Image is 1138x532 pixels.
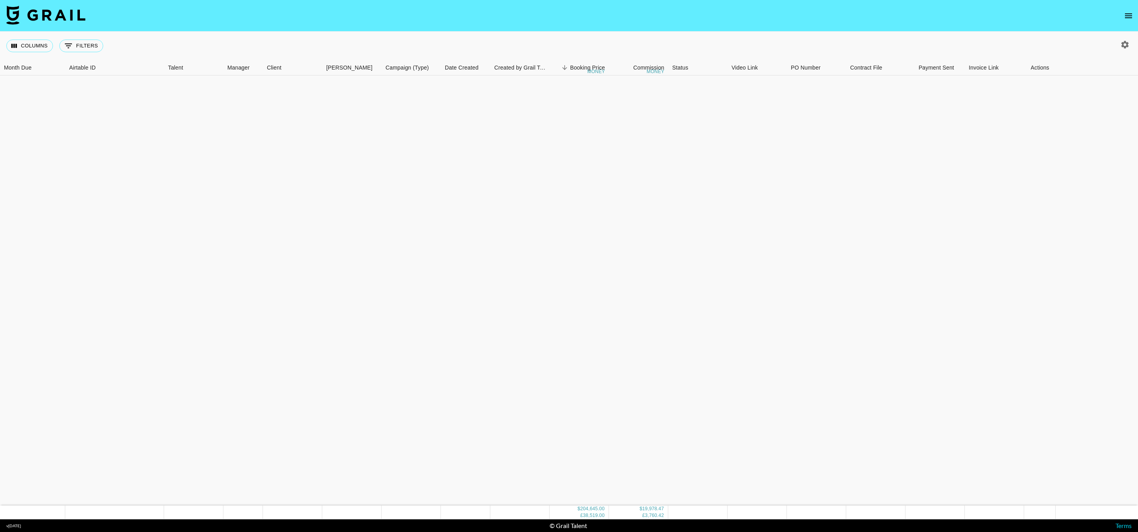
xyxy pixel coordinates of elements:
[580,506,605,512] div: 204,645.00
[6,40,53,52] button: Select columns
[1031,60,1049,75] div: Actions
[263,60,322,75] div: Client
[905,60,965,75] div: Payment Sent
[642,506,664,512] div: 19,978.47
[494,60,548,75] div: Created by Grail Team
[326,60,372,75] div: [PERSON_NAME]
[639,506,642,512] div: $
[4,60,32,75] div: Month Due
[445,60,478,75] div: Date Created
[1121,8,1136,24] button: open drawer
[791,60,820,75] div: PO Number
[969,60,999,75] div: Invoice Link
[441,60,490,75] div: Date Created
[645,512,664,519] div: 3,760.42
[69,60,96,75] div: Airtable ID
[633,60,664,75] div: Commission
[1024,60,1056,75] div: Actions
[490,60,550,75] div: Created by Grail Team
[223,60,263,75] div: Manager
[919,60,954,75] div: Payment Sent
[227,60,250,75] div: Manager
[6,6,85,25] img: Grail Talent
[728,60,787,75] div: Video Link
[965,60,1024,75] div: Invoice Link
[578,506,580,512] div: $
[846,60,905,75] div: Contract File
[550,522,587,530] div: © Grail Talent
[382,60,441,75] div: Campaign (Type)
[65,60,164,75] div: Airtable ID
[570,60,605,75] div: Booking Price
[267,60,282,75] div: Client
[59,40,103,52] button: Show filters
[559,62,570,73] button: Sort
[1115,522,1132,529] a: Terms
[850,60,882,75] div: Contract File
[647,69,664,74] div: money
[672,60,688,75] div: Status
[580,512,583,519] div: £
[787,60,846,75] div: PO Number
[587,69,605,74] div: money
[386,60,429,75] div: Campaign (Type)
[583,512,605,519] div: 38,519.00
[322,60,382,75] div: Booker
[168,60,183,75] div: Talent
[732,60,758,75] div: Video Link
[642,512,645,519] div: £
[668,60,728,75] div: Status
[164,60,223,75] div: Talent
[6,523,21,528] div: v [DATE]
